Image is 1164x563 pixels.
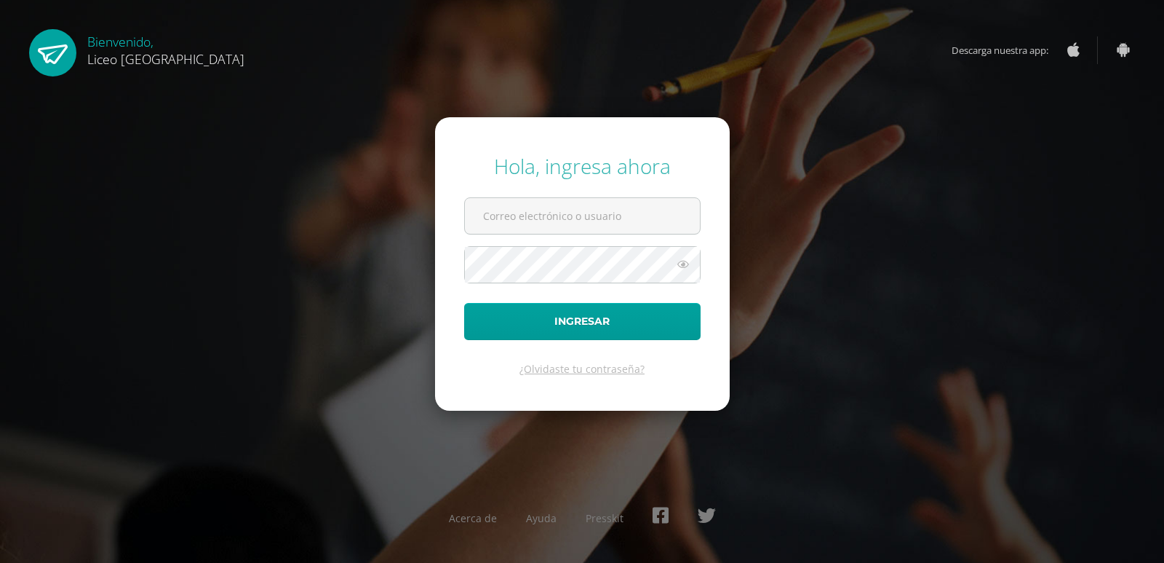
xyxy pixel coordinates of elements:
span: Descarga nuestra app: [952,36,1063,64]
a: Ayuda [526,511,557,525]
button: Ingresar [464,303,701,340]
div: Bienvenido, [87,29,244,68]
span: Liceo [GEOGRAPHIC_DATA] [87,50,244,68]
div: Hola, ingresa ahora [464,152,701,180]
a: Presskit [586,511,623,525]
a: ¿Olvidaste tu contraseña? [519,362,645,376]
input: Correo electrónico o usuario [465,198,700,234]
a: Acerca de [449,511,497,525]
